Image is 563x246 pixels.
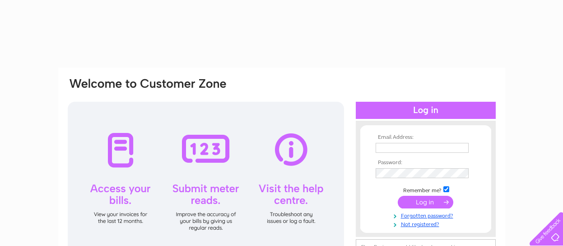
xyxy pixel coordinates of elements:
a: Not registered? [376,219,478,228]
a: Forgotten password? [376,211,478,219]
td: Remember me? [373,185,478,194]
input: Submit [398,196,453,208]
th: Email Address: [373,134,478,141]
th: Password: [373,160,478,166]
